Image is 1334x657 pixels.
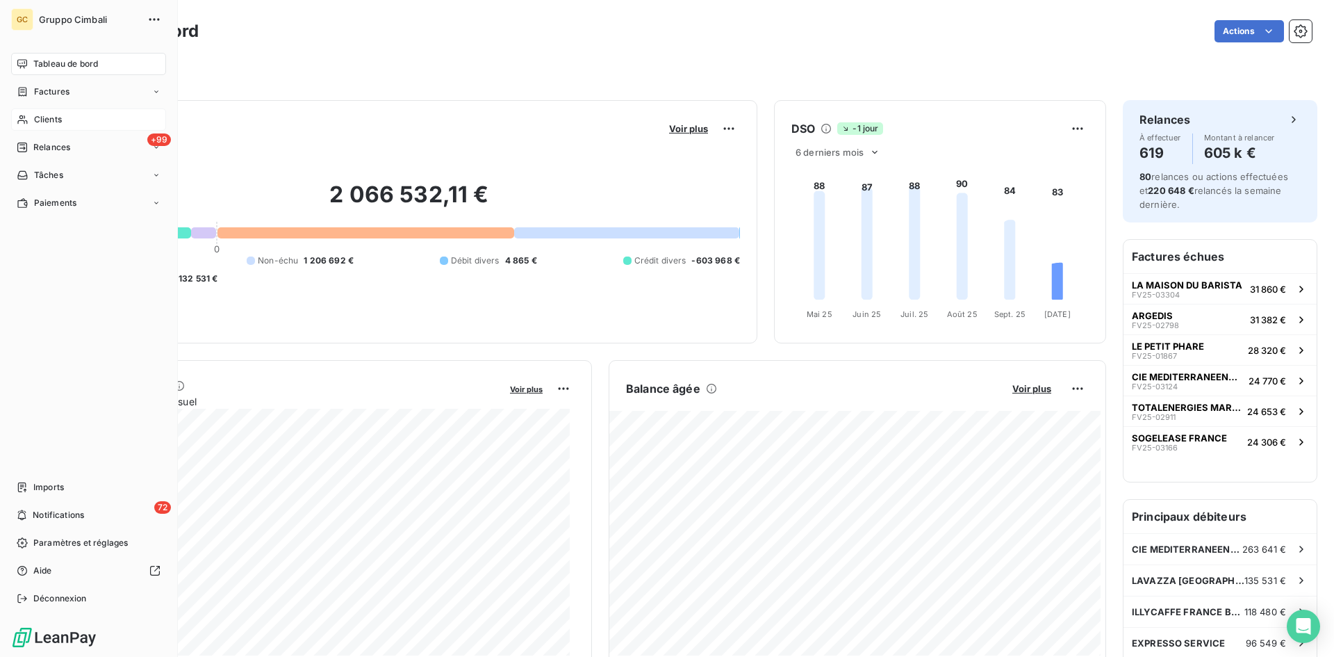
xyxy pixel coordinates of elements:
[1132,310,1173,321] span: ARGEDIS
[853,309,881,319] tspan: Juin 25
[1132,413,1176,421] span: FV25-02911
[154,501,171,514] span: 72
[1132,402,1242,413] span: TOTALENERGIES MARKETING
[214,243,220,254] span: 0
[1012,383,1051,394] span: Voir plus
[900,309,928,319] tspan: Juil. 25
[33,592,87,605] span: Déconnexion
[634,254,686,267] span: Crédit divers
[1244,606,1286,617] span: 118 480 €
[1044,309,1071,319] tspan: [DATE]
[1139,142,1181,164] h4: 619
[79,394,500,409] span: Chiffre d'affaires mensuel
[147,133,171,146] span: +99
[1132,544,1242,555] span: CIE MEDITERRANEENNE DES CAFES
[807,309,832,319] tspan: Mai 25
[39,14,139,25] span: Gruppo Cimbali
[1132,575,1244,586] span: LAVAZZA [GEOGRAPHIC_DATA]
[1132,606,1244,617] span: ILLYCAFFE FRANCE BELUX
[1123,240,1317,273] h6: Factures échues
[1132,321,1179,330] span: FV25-02798
[1123,500,1317,533] h6: Principaux débiteurs
[451,254,500,267] span: Débit divers
[1123,334,1317,365] button: LE PETIT PHAREFV25-0186728 320 €
[665,122,712,135] button: Voir plus
[947,309,978,319] tspan: Août 25
[11,560,166,582] a: Aide
[669,123,708,134] span: Voir plus
[1247,437,1286,448] span: 24 306 €
[34,169,63,181] span: Tâches
[1247,406,1286,417] span: 24 653 €
[1250,314,1286,325] span: 31 382 €
[33,58,98,70] span: Tableau de bord
[1250,284,1286,295] span: 31 860 €
[796,147,864,158] span: 6 derniers mois
[505,254,537,267] span: 4 865 €
[1246,638,1286,649] span: 96 549 €
[34,197,76,209] span: Paiements
[33,537,128,549] span: Paramètres et réglages
[1214,20,1284,42] button: Actions
[1248,345,1286,356] span: 28 320 €
[1123,426,1317,457] button: SOGELEASE FRANCEFV25-0316624 306 €
[1132,341,1204,352] span: LE PETIT PHARE
[506,382,547,395] button: Voir plus
[691,254,740,267] span: -603 968 €
[1132,291,1180,299] span: FV25-03304
[11,626,97,649] img: Logo LeanPay
[174,273,218,285] span: -132 531 €
[33,141,70,154] span: Relances
[1132,382,1178,391] span: FV25-03124
[1132,638,1225,649] span: EXPRESSO SERVICE
[1242,544,1286,555] span: 263 641 €
[1132,352,1177,360] span: FV25-01867
[791,120,815,137] h6: DSO
[1008,382,1055,395] button: Voir plus
[33,481,64,494] span: Imports
[1139,171,1288,210] span: relances ou actions effectuées et relancés la semaine dernière.
[1132,432,1227,444] span: SOGELEASE FRANCE
[258,254,298,267] span: Non-échu
[34,86,69,98] span: Factures
[33,509,84,521] span: Notifications
[837,122,882,135] span: -1 jour
[994,309,1026,319] tspan: Sept. 25
[1204,133,1275,142] span: Montant à relancer
[1132,279,1242,291] span: LA MAISON DU BARISTA
[1204,142,1275,164] h4: 605 k €
[1148,185,1194,196] span: 220 648 €
[1139,111,1190,128] h6: Relances
[1123,304,1317,334] button: ARGEDISFV25-0279831 382 €
[1249,375,1286,387] span: 24 770 €
[304,254,354,267] span: 1 206 692 €
[1123,365,1317,396] button: CIE MEDITERRANEENNE DES CAFESFV25-0312424 770 €
[1132,371,1243,382] span: CIE MEDITERRANEENNE DES CAFES
[1123,396,1317,426] button: TOTALENERGIES MARKETINGFV25-0291124 653 €
[1139,133,1181,142] span: À effectuer
[1132,444,1178,452] span: FV25-03166
[1287,610,1320,643] div: Open Intercom Messenger
[1244,575,1286,586] span: 135 531 €
[1139,171,1151,182] span: 80
[11,8,33,31] div: GC
[626,380,700,397] h6: Balance âgée
[33,565,52,577] span: Aide
[34,113,62,126] span: Clients
[1123,273,1317,304] button: LA MAISON DU BARISTAFV25-0330431 860 €
[79,181,740,222] h2: 2 066 532,11 €
[510,384,543,394] span: Voir plus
